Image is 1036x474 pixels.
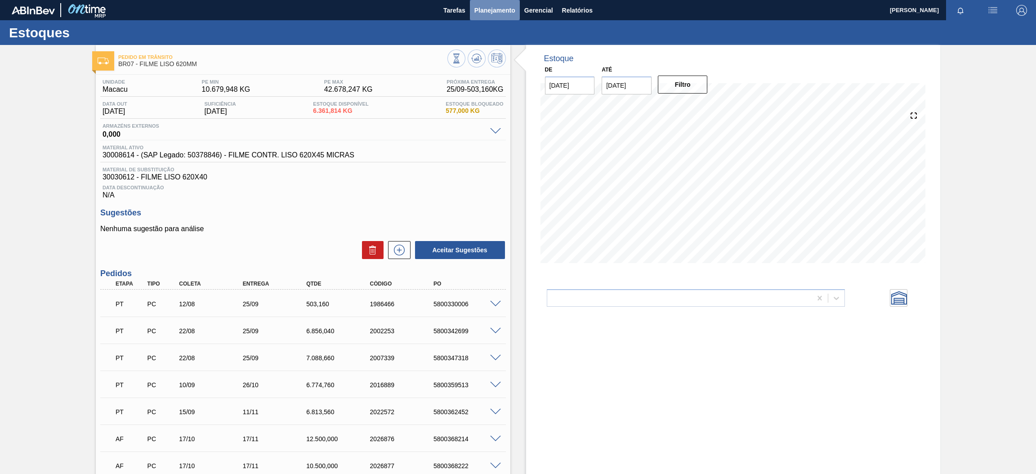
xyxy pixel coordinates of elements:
div: 2016889 [368,381,440,389]
div: Código [368,281,440,287]
div: 5800347318 [431,354,504,362]
div: 6.774,760 [304,381,376,389]
div: Pedido em Trânsito [113,321,147,341]
button: Notificações [946,4,975,17]
div: PO [431,281,504,287]
div: Pedido de Compra [145,462,179,470]
div: Entrega [241,281,313,287]
div: 26/10/2025 [241,381,313,389]
div: 7.088,660 [304,354,376,362]
div: 2002253 [368,327,440,335]
span: Estoque Bloqueado [446,101,503,107]
p: AF [116,462,145,470]
div: Pedido em Trânsito [113,294,147,314]
div: N/A [100,181,506,199]
span: Estoque Disponível [313,101,368,107]
span: Pedido em Trânsito [118,54,447,60]
img: userActions [987,5,998,16]
span: 30008614 - (SAP Legado: 50378846) - FILME CONTR. LISO 620X45 MICRAS [103,151,354,159]
span: Armazéns externos [103,123,486,129]
div: 5800362452 [431,408,504,416]
span: 25/09 - 503,160 KG [447,85,503,94]
p: PT [116,408,145,416]
div: Estoque [544,54,574,63]
div: 5800330006 [431,300,504,308]
div: 15/09/2025 [177,408,249,416]
div: 5800342699 [431,327,504,335]
div: 22/08/2025 [177,354,249,362]
span: Gerencial [524,5,553,16]
div: Pedido em Trânsito [113,348,147,368]
div: Tipo [145,281,179,287]
div: Excluir Sugestões [357,241,384,259]
div: 5800359513 [431,381,504,389]
div: Pedido em Trânsito [113,402,147,422]
span: Data out [103,101,127,107]
p: PT [116,327,145,335]
span: Material de Substituição [103,167,504,172]
img: Ícone [98,58,109,64]
span: Próxima Entrega [447,79,503,85]
label: Até [602,67,612,73]
div: Pedido de Compra [145,327,179,335]
button: Visão Geral dos Estoques [447,49,465,67]
span: 30030612 - FILME LISO 620X40 [103,173,504,181]
div: 25/09/2025 [241,327,313,335]
p: PT [116,354,145,362]
div: Nova sugestão [384,241,411,259]
div: Pedido de Compra [145,435,179,443]
div: 25/09/2025 [241,300,313,308]
span: Macacu [103,85,128,94]
div: 17/11/2025 [241,462,313,470]
button: Programar Estoque [488,49,506,67]
div: Pedido de Compra [145,354,179,362]
div: Pedido de Compra [145,408,179,416]
div: Aguardando Faturamento [113,429,147,449]
span: BR07 - FILME LISO 620MM [118,61,447,67]
div: 12/08/2025 [177,300,249,308]
span: 6.361,814 KG [313,107,368,114]
div: 6.813,560 [304,408,376,416]
span: Planejamento [474,5,515,16]
img: Logout [1016,5,1027,16]
span: 577,000 KG [446,107,503,114]
p: Nenhuma sugestão para análise [100,225,506,233]
div: 12.500,000 [304,435,376,443]
div: 1986466 [368,300,440,308]
div: Coleta [177,281,249,287]
button: Atualizar Gráfico [468,49,486,67]
input: dd/mm/yyyy [602,76,652,94]
div: Pedido de Compra [145,381,179,389]
div: 503,160 [304,300,376,308]
div: 17/11/2025 [241,435,313,443]
span: PE MIN [202,79,250,85]
span: [DATE] [103,107,127,116]
div: Pedido em Trânsito [113,375,147,395]
div: 11/11/2025 [241,408,313,416]
p: AF [116,435,145,443]
img: TNhmsLtSVTkK8tSr43FrP2fwEKptu5GPRR3wAAAABJRU5ErkJggg== [12,6,55,14]
span: 42.678,247 KG [324,85,373,94]
div: 2026877 [368,462,440,470]
div: Aceitar Sugestões [411,240,506,260]
span: Material ativo [103,145,354,150]
span: Tarefas [443,5,465,16]
div: 5800368222 [431,462,504,470]
span: Data Descontinuação [103,185,504,190]
div: 2026876 [368,435,440,443]
div: 5800368214 [431,435,504,443]
label: De [545,67,553,73]
h3: Pedidos [100,269,506,278]
div: 25/09/2025 [241,354,313,362]
button: Filtro [658,76,708,94]
span: PE MAX [324,79,373,85]
div: 22/08/2025 [177,327,249,335]
div: 17/10/2025 [177,462,249,470]
div: Etapa [113,281,147,287]
span: 0,000 [103,129,486,138]
button: Aceitar Sugestões [415,241,505,259]
h3: Sugestões [100,208,506,218]
div: Qtde [304,281,376,287]
span: Unidade [103,79,128,85]
span: [DATE] [204,107,236,116]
